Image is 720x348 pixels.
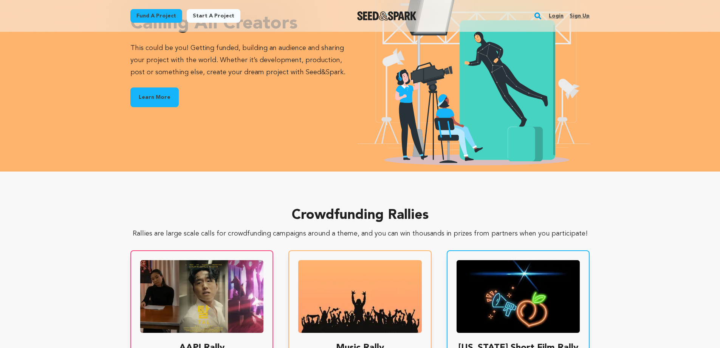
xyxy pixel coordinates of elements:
[570,10,590,22] a: Sign up
[549,10,564,22] a: Login
[130,208,590,223] h2: Crowdfunding Rallies
[298,260,422,333] img: New Music Engine Crowdfunding Rally banner
[457,260,580,333] img: Film Impact Georgia Rally banner
[357,11,417,20] img: Seed&Spark Logo Dark Mode
[187,9,240,23] a: Start a project
[357,11,417,20] a: Seed&Spark Homepage
[130,42,357,78] p: This could be you! Getting funded, building an audience and sharing your project with the world. ...
[130,229,590,238] p: Rallies are large scale calls for crowdfunding campaigns around a theme, and you can win thousand...
[140,260,264,333] img: AAPI Renaissance Rally banner
[130,87,179,107] a: Learn More
[130,9,182,23] a: Fund a project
